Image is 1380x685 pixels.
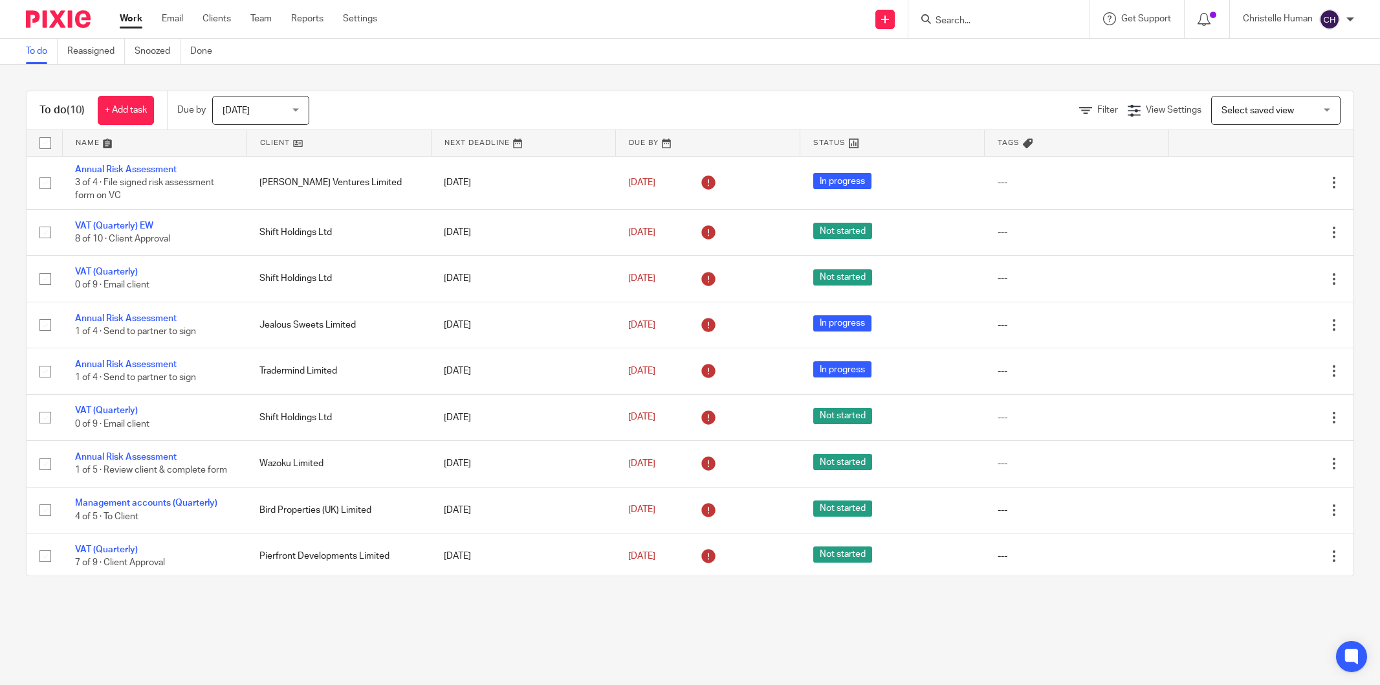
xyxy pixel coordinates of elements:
div: --- [998,550,1156,563]
span: 4 of 5 · To Client [75,512,138,521]
a: Done [190,39,222,64]
td: Shift Holdings Ltd [246,256,431,302]
span: View Settings [1146,106,1201,115]
td: [DATE] [431,209,615,255]
td: Pierfront Developments Limited [246,533,431,579]
span: 3 of 4 · File signed risk assessment form on VC [75,178,214,201]
div: --- [998,504,1156,517]
span: Not started [813,500,872,517]
a: VAT (Quarterly) [75,406,138,415]
td: [DATE] [431,156,615,209]
a: Annual Risk Assessment [75,453,177,462]
span: 8 of 10 · Client Approval [75,234,170,243]
a: VAT (Quarterly) EW [75,221,153,230]
td: [DATE] [431,533,615,579]
div: --- [998,365,1156,377]
a: Settings [343,12,377,25]
span: Not started [813,223,872,239]
td: [DATE] [431,256,615,302]
a: + Add task [98,96,154,125]
span: In progress [813,173,871,189]
a: Clients [203,12,231,25]
span: Select saved view [1221,106,1294,115]
span: (10) [67,105,85,115]
span: [DATE] [628,178,655,187]
td: [DATE] [431,394,615,440]
span: In progress [813,315,871,331]
td: Tradermind Limited [246,348,431,394]
td: Shift Holdings Ltd [246,209,431,255]
span: [DATE] [628,366,655,376]
td: [DATE] [431,441,615,487]
input: Search [934,16,1051,27]
span: 0 of 9 · Email client [75,420,149,429]
p: Christelle Human [1243,12,1313,25]
td: Bird Properties (UK) Limited [246,487,431,533]
span: 1 of 4 · Send to partner to sign [75,374,196,383]
img: Pixie [26,10,91,28]
div: --- [998,226,1156,239]
a: Annual Risk Assessment [75,165,177,174]
td: Wazoku Limited [246,441,431,487]
span: [DATE] [628,320,655,330]
h1: To do [39,104,85,117]
td: Shift Holdings Ltd [246,394,431,440]
a: Team [250,12,272,25]
td: Jealous Sweets Limited [246,302,431,348]
span: 7 of 9 · Client Approval [75,558,165,567]
div: --- [998,457,1156,470]
span: Filter [1097,106,1118,115]
td: [DATE] [431,302,615,348]
td: [DATE] [431,487,615,533]
span: [DATE] [628,459,655,468]
td: [PERSON_NAME] Ventures Limited [246,156,431,209]
p: Due by [177,104,206,117]
a: VAT (Quarterly) [75,545,138,554]
a: Email [162,12,183,25]
a: Work [120,12,142,25]
a: Reports [291,12,323,25]
div: --- [998,176,1156,189]
a: Annual Risk Assessment [75,314,177,323]
span: [DATE] [628,413,655,422]
span: [DATE] [628,552,655,561]
img: svg%3E [1319,9,1340,30]
span: Tags [998,139,1020,146]
div: --- [998,272,1156,285]
span: Not started [813,454,872,470]
span: [DATE] [628,274,655,283]
span: Not started [813,408,872,424]
span: [DATE] [223,106,250,115]
a: To do [26,39,58,64]
div: --- [998,411,1156,424]
span: 0 of 9 · Email client [75,281,149,290]
span: Get Support [1121,14,1171,23]
div: --- [998,319,1156,331]
td: [DATE] [431,348,615,394]
a: Reassigned [67,39,125,64]
a: Annual Risk Assessment [75,360,177,369]
span: [DATE] [628,506,655,515]
span: [DATE] [628,228,655,237]
a: Management accounts (Quarterly) [75,499,217,508]
span: 1 of 5 · Review client & complete form [75,466,227,475]
span: Not started [813,546,872,563]
a: VAT (Quarterly) [75,267,138,276]
a: Snoozed [135,39,181,64]
span: 1 of 4 · Send to partner to sign [75,327,196,336]
span: Not started [813,269,872,286]
span: In progress [813,361,871,377]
